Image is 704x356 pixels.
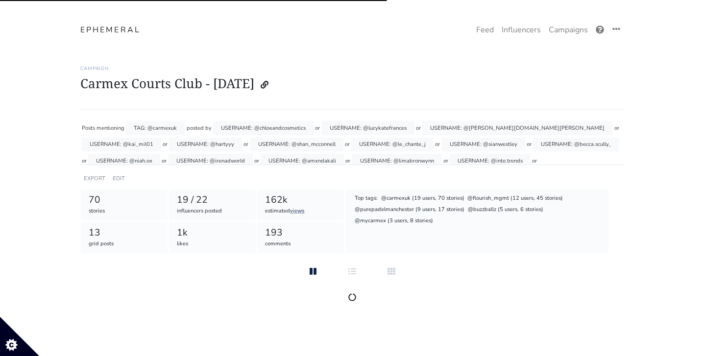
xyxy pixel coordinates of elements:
[177,207,248,215] div: influencers posted
[80,75,624,94] h1: Carmex Courts Club - [DATE]
[354,194,379,204] div: Top tags:
[442,138,525,152] div: USERNAME: @sianwestley
[322,121,414,135] div: USERNAME: @lucykatefrances
[265,207,336,215] div: estimated
[450,154,531,168] div: USERNAME: @into.trends
[315,121,320,135] div: or
[213,121,314,135] div: USERNAME: @chloeandcosmetics
[113,175,125,182] a: EDIT
[467,205,544,215] div: @buzzballz (5 users, 6 stories)
[254,154,259,168] div: or
[80,24,141,36] a: EPHEMERAL
[205,121,212,135] div: by
[345,138,350,152] div: or
[89,207,160,215] div: stories
[169,154,253,168] div: USERNAME: @irenadworld
[265,240,336,248] div: comments
[435,138,440,152] div: or
[345,154,350,168] div: or
[187,121,204,135] div: posted
[261,154,344,168] div: USERNAME: @amxndakali
[82,121,95,135] div: Posts
[169,138,242,152] div: USERNAME: @hartyyy
[89,240,160,248] div: grid posts
[416,121,421,135] div: or
[351,138,434,152] div: USERNAME: @le_chante_j
[443,154,448,168] div: or
[243,138,248,152] div: or
[250,138,343,152] div: USERNAME: @shan_mcconnell
[177,240,248,248] div: likes
[290,207,304,214] a: views
[352,154,442,168] div: USERNAME: @limabronwynn
[354,205,465,215] div: @purepadelmanchester (9 users, 17 stories)
[177,193,248,207] div: 19 / 22
[265,226,336,240] div: 193
[84,175,105,182] a: EXPORT
[545,20,592,40] a: Campaigns
[162,154,167,168] div: or
[177,226,248,240] div: 1k
[527,138,532,152] div: or
[82,138,161,152] div: USERNAME: @kai_mil01
[466,194,563,204] div: @flourish_mgmt (12 users, 45 stories)
[88,154,160,168] div: USERNAME: @niah.ox
[97,121,124,135] div: mentioning
[265,193,336,207] div: 162k
[614,121,619,135] div: or
[498,20,545,40] a: Influencers
[163,138,168,152] div: or
[89,193,160,207] div: 70
[533,138,619,152] div: USERNAME: @becca.scully_
[380,194,465,204] div: @carmexuk (19 users, 70 stories)
[80,66,624,71] h6: Campaign
[82,154,87,168] div: or
[89,226,160,240] div: 13
[472,20,498,40] a: Feed
[354,216,434,226] div: @mycarmex (3 users, 8 stories)
[126,121,185,135] div: TAG: @carmexuk
[422,121,612,135] div: USERNAME: @[PERSON_NAME][DOMAIN_NAME][PERSON_NAME]
[532,154,537,168] div: or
